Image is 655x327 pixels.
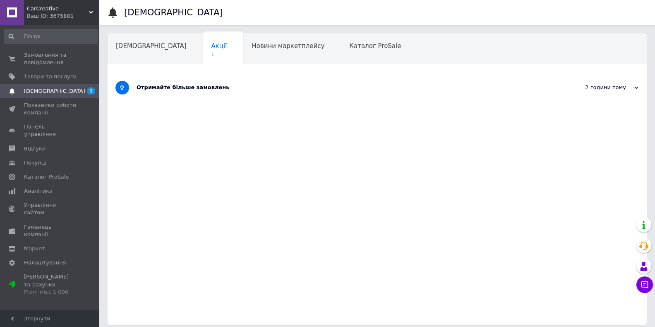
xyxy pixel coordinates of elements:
span: Аналітика [24,187,53,195]
span: Маркет [24,245,45,252]
span: CarCreative [27,5,89,12]
button: Чат з покупцем [636,276,653,293]
span: Каталог ProSale [349,42,401,50]
span: Замовлення та повідомлення [24,51,77,66]
span: [DEMOGRAPHIC_DATA] [24,87,85,95]
h1: [DEMOGRAPHIC_DATA] [124,7,223,17]
span: Товари та послуги [24,73,77,80]
span: Налаштування [24,259,66,266]
div: Ваш ID: 3675801 [27,12,99,20]
div: Prom мікс 1 000 [24,288,77,296]
div: 2 години тому [556,84,638,91]
span: Гаманець компанії [24,223,77,238]
span: Каталог ProSale [24,173,69,181]
span: Показники роботи компанії [24,102,77,116]
input: Пошук [4,29,98,44]
span: Покупці [24,159,46,167]
span: Панель управління [24,123,77,138]
span: 1 [211,51,227,58]
span: [PERSON_NAME] та рахунки [24,273,77,296]
span: 1 [87,87,95,94]
span: Управління сайтом [24,201,77,216]
span: [DEMOGRAPHIC_DATA] [116,42,187,50]
span: Відгуки [24,145,46,153]
span: Новини маркетплейсу [252,42,324,50]
span: Акції [211,42,227,50]
div: Отримайте більше замовлень [137,84,556,91]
